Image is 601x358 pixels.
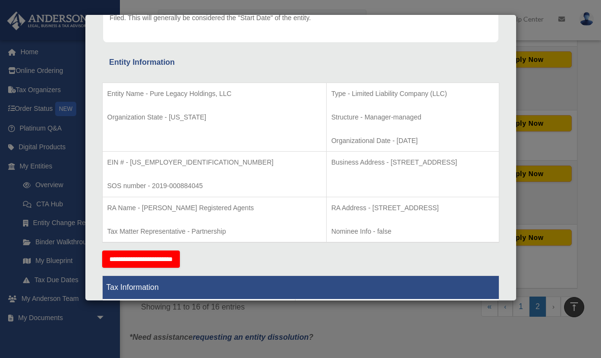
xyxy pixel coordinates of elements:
th: Tax Information [102,276,499,299]
p: Structure - Manager-managed [331,111,494,123]
p: Type - Limited Liability Company (LLC) [331,88,494,100]
p: EIN # - [US_EMPLOYER_IDENTIFICATION_NUMBER] [107,156,321,168]
p: Business Address - [STREET_ADDRESS] [331,156,494,168]
p: SOS number - 2019-000884045 [107,180,321,192]
p: RA Address - [STREET_ADDRESS] [331,202,494,214]
p: Organizational Date - [DATE] [331,135,494,147]
div: Entity Information [109,56,492,69]
p: Entity Name - Pure Legacy Holdings, LLC [107,88,321,100]
p: Organization State - [US_STATE] [107,111,321,123]
p: RA Name - [PERSON_NAME] Registered Agents [107,202,321,214]
p: Tax Matter Representative - Partnership [107,226,321,238]
p: Nominee Info - false [331,226,494,238]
